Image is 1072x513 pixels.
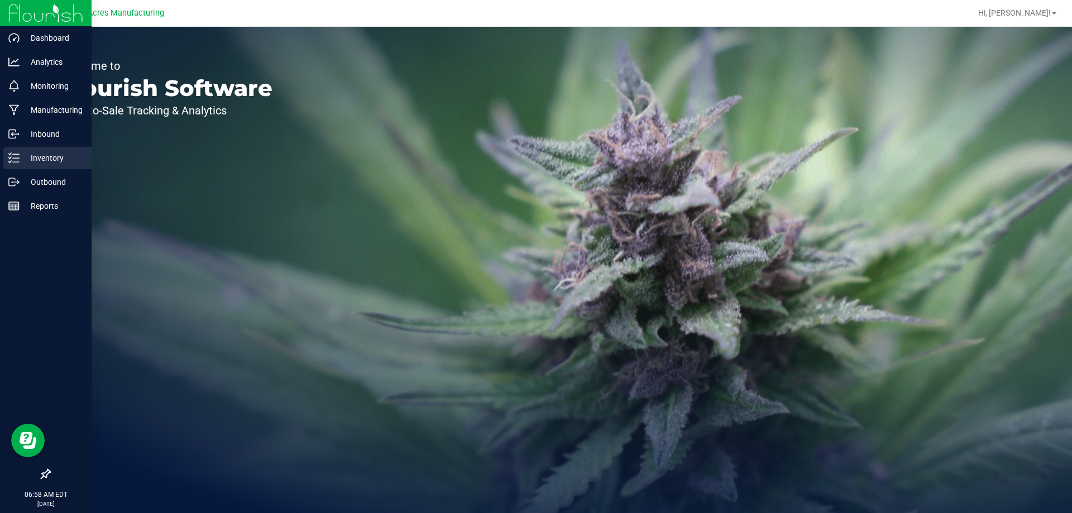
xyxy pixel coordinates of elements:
[60,105,272,116] p: Seed-to-Sale Tracking & Analytics
[20,79,87,93] p: Monitoring
[978,8,1051,17] span: Hi, [PERSON_NAME]!
[8,152,20,164] inline-svg: Inventory
[5,490,87,500] p: 06:58 AM EDT
[8,32,20,44] inline-svg: Dashboard
[20,175,87,189] p: Outbound
[8,56,20,68] inline-svg: Analytics
[8,128,20,140] inline-svg: Inbound
[8,176,20,188] inline-svg: Outbound
[5,500,87,508] p: [DATE]
[64,8,164,18] span: Green Acres Manufacturing
[20,199,87,213] p: Reports
[60,77,272,99] p: Flourish Software
[11,424,45,457] iframe: Resource center
[20,127,87,141] p: Inbound
[60,60,272,71] p: Welcome to
[20,103,87,117] p: Manufacturing
[8,80,20,92] inline-svg: Monitoring
[20,31,87,45] p: Dashboard
[20,55,87,69] p: Analytics
[20,151,87,165] p: Inventory
[8,200,20,212] inline-svg: Reports
[8,104,20,116] inline-svg: Manufacturing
